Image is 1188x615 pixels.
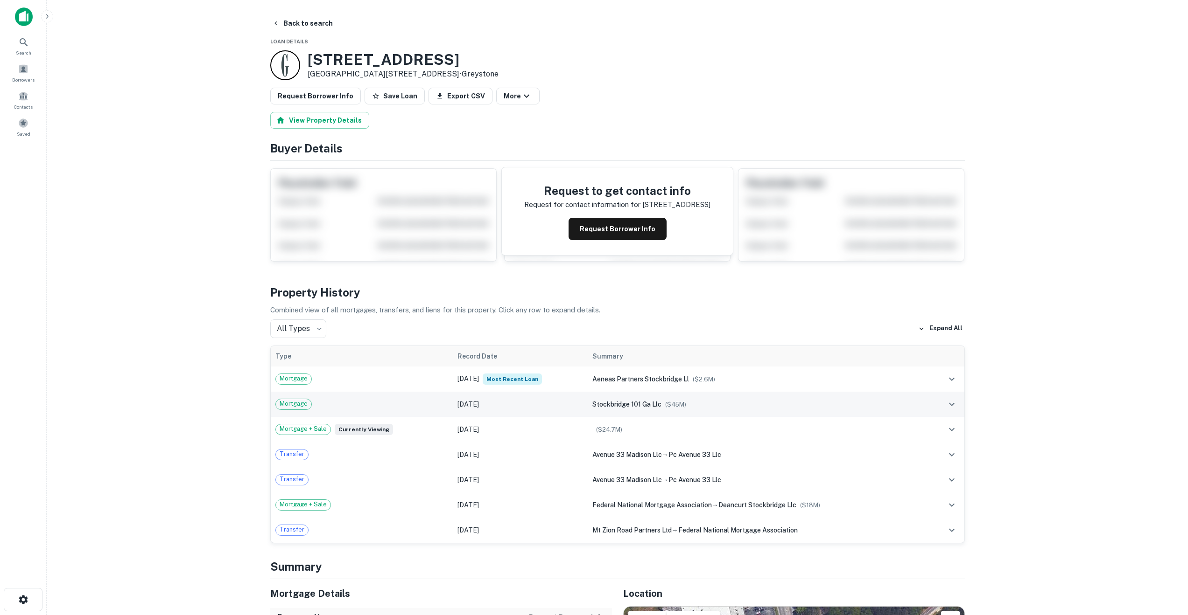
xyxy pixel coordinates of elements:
span: ($ 24.7M ) [596,426,622,433]
td: [DATE] [453,366,588,392]
button: expand row [944,371,960,387]
button: Back to search [268,15,337,32]
span: federal national mortgage association [592,501,712,509]
th: Record Date [453,346,588,366]
span: Search [16,49,31,56]
p: [STREET_ADDRESS] [642,199,710,210]
td: [DATE] [453,518,588,543]
span: Mortgage [276,399,311,408]
span: Transfer [276,525,308,534]
p: Request for contact information for [524,199,640,210]
td: [DATE] [453,442,588,467]
div: → [592,525,923,535]
h4: Buyer Details [270,140,965,157]
td: [DATE] [453,467,588,492]
button: Request Borrower Info [569,218,667,240]
span: Most Recent Loan [483,373,542,385]
span: deancurt stockbridge llc [718,501,796,509]
a: Borrowers [3,60,44,85]
span: ($ 45M ) [665,401,686,408]
span: Transfer [276,449,308,459]
th: Summary [588,346,928,366]
span: Loan Details [270,39,308,44]
span: Transfer [276,475,308,484]
button: expand row [944,422,960,437]
span: mt zion road partners ltd [592,526,672,534]
span: pc avenue 33 llc [668,476,721,484]
td: [DATE] [453,392,588,417]
span: Mortgage [276,374,311,383]
button: expand row [944,522,960,538]
a: Search [3,33,44,58]
th: Type [271,346,453,366]
span: Currently viewing [335,424,393,435]
h4: Property History [270,284,965,301]
button: Request Borrower Info [270,88,361,104]
span: ($ 18M ) [800,502,820,509]
button: expand row [944,447,960,463]
a: Saved [3,114,44,139]
button: expand row [944,497,960,513]
button: expand row [944,396,960,412]
span: Mortgage + Sale [276,500,330,509]
p: Combined view of all mortgages, transfers, and liens for this property. Click any row to expand d... [270,304,965,316]
div: All Types [270,319,326,338]
h5: Location [623,587,965,601]
span: Saved [17,130,30,138]
h3: [STREET_ADDRESS] [308,51,499,69]
span: Mortgage + Sale [276,424,330,434]
button: More [496,88,540,104]
div: → [592,500,923,510]
span: federal national mortgage association [678,526,798,534]
img: capitalize-icon.png [15,7,33,26]
a: Greystone [462,69,499,78]
span: ($ 2.6M ) [693,376,715,383]
iframe: Chat Widget [1141,540,1188,585]
h4: Request to get contact info [524,182,710,199]
span: pc avenue 33 llc [668,451,721,458]
p: [GEOGRAPHIC_DATA][STREET_ADDRESS] • [308,69,499,80]
a: Contacts [3,87,44,112]
td: [DATE] [453,492,588,518]
button: Save Loan [365,88,425,104]
div: → [592,475,923,485]
button: Export CSV [429,88,492,104]
h4: Summary [270,558,965,575]
div: → [592,449,923,460]
button: Expand All [916,322,965,336]
span: Contacts [14,103,33,111]
h5: Mortgage Details [270,587,612,601]
span: stockbridge 101 ga llc [592,401,661,408]
td: [DATE] [453,417,588,442]
button: expand row [944,472,960,488]
span: avenue 33 madison llc [592,451,662,458]
button: View Property Details [270,112,369,129]
span: Borrowers [12,76,35,83]
span: avenue 33 madison llc [592,476,662,484]
span: aeneas partners stockbridge ll [592,375,689,383]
